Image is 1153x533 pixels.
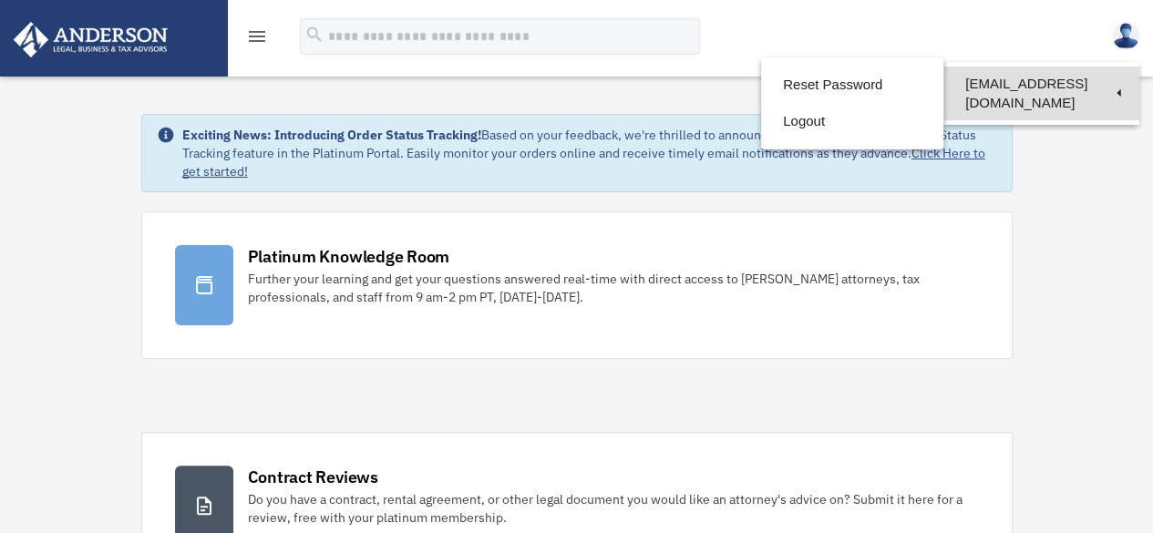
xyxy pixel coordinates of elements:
[182,126,997,180] div: Based on your feedback, we're thrilled to announce the launch of our new Order Status Tracking fe...
[304,25,324,45] i: search
[182,145,985,179] a: Click Here to get started!
[248,490,979,527] div: Do you have a contract, rental agreement, or other legal document you would like an attorney's ad...
[182,127,481,143] strong: Exciting News: Introducing Order Status Tracking!
[248,270,979,306] div: Further your learning and get your questions answered real-time with direct access to [PERSON_NAM...
[761,67,943,104] a: Reset Password
[141,211,1013,359] a: Platinum Knowledge Room Further your learning and get your questions answered real-time with dire...
[248,466,378,488] div: Contract Reviews
[246,26,268,47] i: menu
[248,245,450,268] div: Platinum Knowledge Room
[943,67,1139,120] a: [EMAIL_ADDRESS][DOMAIN_NAME]
[761,103,943,140] a: Logout
[8,22,173,57] img: Anderson Advisors Platinum Portal
[1112,23,1139,49] img: User Pic
[246,32,268,47] a: menu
